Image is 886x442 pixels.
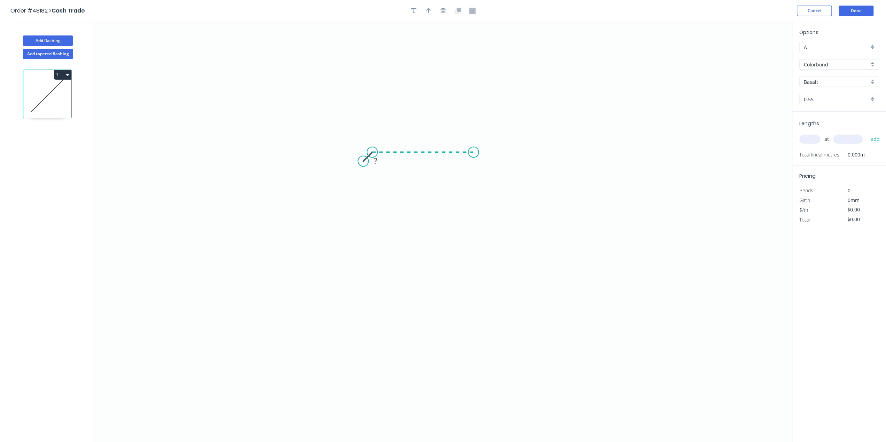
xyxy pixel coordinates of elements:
span: Options [799,29,818,36]
input: Thickness [804,96,869,103]
span: Girth [799,197,810,203]
svg: 0 [94,22,792,442]
button: Done [839,6,873,16]
span: 0mm [848,197,860,203]
span: at [824,134,829,144]
span: Lengths [799,120,819,127]
tspan: ? [374,155,377,167]
input: Material [804,61,869,68]
span: Cash Trade [52,7,85,15]
span: Pricing [799,172,816,179]
span: Bends [799,187,813,194]
button: Add tapered flashing [23,49,73,59]
button: Add flashing [23,35,73,46]
span: 0.000m [839,150,865,160]
span: Total [799,216,810,223]
button: Cancel [797,6,832,16]
button: add [867,133,883,145]
span: Total lineal metres [799,150,839,160]
input: Price level [804,43,869,51]
span: $/m [799,207,808,213]
button: 1 [54,70,71,80]
input: Colour [804,78,869,86]
span: Order #48182 > [10,7,52,15]
span: 0 [848,187,850,194]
